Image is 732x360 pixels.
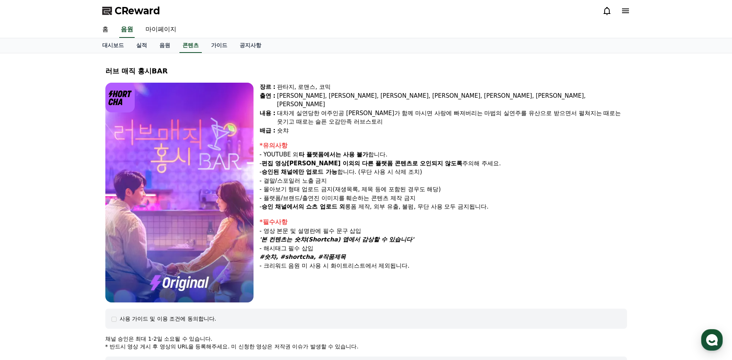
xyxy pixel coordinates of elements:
p: 채널 승인은 최대 1-2일 소요될 수 있습니다. [105,335,627,343]
a: 콘텐츠 [179,38,202,53]
div: 사용 가이드 및 이용 조건에 동의합니다. [120,315,216,323]
div: 판타지, 로맨스, 코믹 [277,83,627,92]
strong: 타 플랫폼에서는 사용 불가 [299,151,369,158]
div: - 영상 본문 및 설명란에 필수 문구 삽입 [260,227,627,236]
img: logo [105,83,135,112]
p: * 반드시 영상 게시 후 영상의 URL을 등록해주세요. 미 신청한 영상은 저작권 이슈가 발생할 수 있습니다. [105,343,627,350]
img: video [105,83,254,302]
strong: 편집 영상[PERSON_NAME] 이외의 [262,160,360,167]
div: *유의사항 [260,141,627,150]
p: - 결말/스포일러 노출 금지 [260,177,627,185]
a: 대시보드 [96,38,130,53]
div: - 크리워드 음원 미 사용 시 화이트리스트에서 제외됩니다. [260,262,627,270]
strong: 승인 채널에서의 쇼츠 업로드 외 [262,203,345,210]
p: - 플랫폼/브랜드/출연진 이미지를 훼손하는 콘텐츠 제작 금지 [260,194,627,203]
p: - 몰아보기 형태 업로드 금지(재생목록, 제목 등에 포함된 경우도 해당) [260,185,627,194]
span: CReward [115,5,160,17]
strong: '본 컨텐츠는 숏챠(Shortcha) 앱에서 감상할 수 있습니다' [260,236,414,243]
a: 음원 [119,22,135,38]
div: 장르 : [260,83,276,92]
a: CReward [102,5,160,17]
p: - 주의해 주세요. [260,159,627,168]
div: 숏챠 [277,126,627,135]
strong: 승인된 채널에만 업로드 가능 [262,168,337,175]
a: 가이드 [205,38,233,53]
div: 내용 : [260,109,276,126]
a: 공지사항 [233,38,267,53]
p: - 합니다. (무단 사용 시 삭제 조치) [260,168,627,177]
strong: #숏챠, #shortcha, #작품제목 [260,253,346,260]
div: 배급 : [260,126,276,135]
strong: 다른 플랫폼 콘텐츠로 오인되지 않도록 [362,160,463,167]
div: 대차게 실연당한 여주인공 [PERSON_NAME]가 함께 마시면 사랑에 빠져버리는 마법의 실연주를 유산으로 받으면서 펼쳐지는 때로는 웃기고 때로는 슬픈 오감만족 러브스토리 [277,109,627,126]
a: 마이페이지 [139,22,183,38]
a: 음원 [153,38,176,53]
div: 러브 매직 홍시BAR [105,66,627,76]
p: - 롱폼 제작, 외부 유출, 불펌, 무단 사용 모두 금지됩니다. [260,202,627,211]
div: [PERSON_NAME], [PERSON_NAME], [PERSON_NAME], [PERSON_NAME], [PERSON_NAME], [PERSON_NAME], [PERSON... [277,92,627,109]
p: - YOUTUBE 외 합니다. [260,150,627,159]
div: - 해시태그 필수 삽입 [260,244,627,253]
div: 출연 : [260,92,276,109]
a: 홈 [96,22,115,38]
a: 실적 [130,38,153,53]
div: *필수사항 [260,217,627,227]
